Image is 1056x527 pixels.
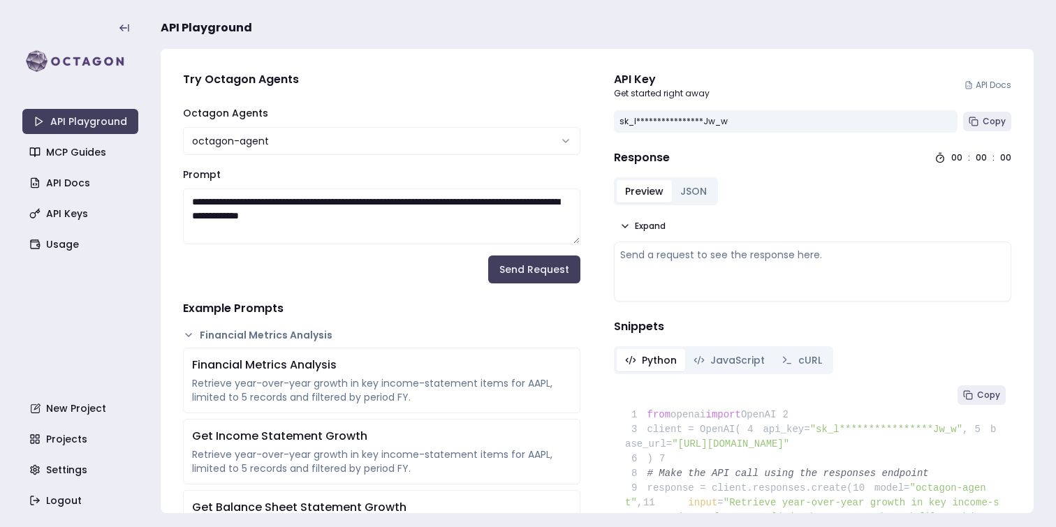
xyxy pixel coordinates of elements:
div: 00 [951,152,962,163]
span: 2 [776,408,798,422]
h4: Response [614,149,670,166]
a: API Keys [24,201,140,226]
span: Expand [635,221,666,232]
span: 9 [625,481,647,496]
a: Projects [24,426,140,452]
div: Get Balance Sheet Statement Growth [192,499,571,516]
span: client = OpenAI( [625,424,741,435]
img: logo-rect-yK7x_WSZ.svg [22,47,138,75]
span: openai [670,409,705,420]
h4: Snippets [614,318,1011,335]
span: = [717,497,723,508]
span: input [688,497,717,508]
label: Octagon Agents [183,106,268,120]
button: Financial Metrics Analysis [183,328,580,342]
span: 6 [625,452,647,466]
a: API Playground [22,109,138,134]
div: Retrieve year-over-year growth in key income-statement items for AAPL, limited to 5 records and f... [192,447,571,475]
h4: Example Prompts [183,300,580,317]
span: # Make the API call using the responses endpoint [647,468,929,479]
div: 00 [976,152,987,163]
div: : [968,152,970,163]
span: 7 [653,452,675,466]
span: cURL [798,353,822,367]
a: New Project [24,396,140,421]
span: 10 [853,481,875,496]
span: import [706,409,741,420]
a: Settings [24,457,140,482]
span: API Playground [161,20,252,36]
div: : [992,152,995,163]
button: Expand [614,216,671,236]
label: Prompt [183,168,221,181]
div: Send a request to see the response here. [620,248,1005,262]
a: API Docs [24,170,140,195]
div: Retrieve year-over-year growth in key income-statement items for AAPL, limited to 5 records and f... [192,376,571,404]
p: Get started right away [614,88,710,99]
span: OpenAI [741,409,776,420]
span: Python [642,353,677,367]
span: 1 [625,408,647,422]
span: Copy [977,389,1000,401]
span: , [637,497,643,508]
span: JavaScript [710,353,765,367]
span: 5 [968,422,990,437]
a: Logout [24,488,140,513]
button: Copy [963,112,1011,131]
span: 4 [741,422,763,437]
div: Financial Metrics Analysis [192,357,571,373]
span: api_key= [763,424,809,435]
h4: Try Octagon Agents [183,71,580,88]
span: Copy [983,116,1006,127]
button: Send Request [488,255,580,283]
button: Preview [617,180,672,202]
span: model= [874,482,909,493]
span: 3 [625,422,647,437]
span: "[URL][DOMAIN_NAME]" [672,438,789,450]
button: Copy [958,385,1006,405]
span: from [647,409,671,420]
span: ) [625,453,653,464]
button: JSON [672,180,715,202]
span: response = client.responses.create( [625,482,853,493]
div: 00 [1000,152,1011,163]
a: API Docs [965,80,1011,91]
a: MCP Guides [24,140,140,165]
a: Usage [24,232,140,257]
span: 8 [625,466,647,481]
span: , [962,424,968,435]
span: 11 [643,496,665,510]
div: Get Income Statement Growth [192,428,571,445]
div: API Key [614,71,710,88]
